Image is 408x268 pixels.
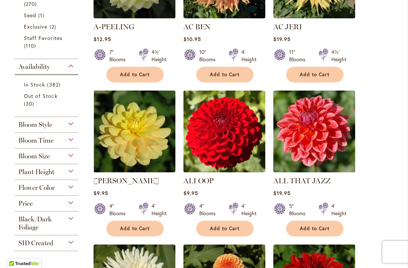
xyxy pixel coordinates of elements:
a: ALI OOP [183,176,214,185]
span: 382 [47,81,62,88]
img: ALL THAT JAZZ [273,91,355,172]
div: 11" Blooms [289,48,310,63]
span: $12.95 [94,36,111,43]
button: Add to Cart [196,221,254,236]
a: A-PEELING [94,22,134,31]
button: Add to Cart [286,221,343,236]
span: Out of Stock [24,92,58,99]
div: 4" Blooms [199,202,220,217]
span: Bloom Time [18,136,54,144]
div: 4' Height [241,202,256,217]
span: $19.95 [273,36,291,43]
a: ALL THAT JAZZ [273,176,331,185]
span: 110 [24,42,38,49]
div: 4" Blooms [109,202,130,217]
span: In Stock [24,81,45,88]
span: Staff Favorites [24,34,62,41]
button: Add to Cart [196,67,254,82]
span: Add to Cart [300,71,330,78]
button: Add to Cart [286,67,343,82]
span: Add to Cart [120,225,150,232]
span: Availability [18,63,50,71]
a: ALI OOP [183,167,265,174]
span: $9.95 [183,190,198,197]
span: 30 [24,100,36,107]
span: Add to Cart [210,225,240,232]
span: 2 [50,23,58,30]
a: ALL THAT JAZZ [273,167,355,174]
span: $19.95 [273,190,291,197]
a: [PERSON_NAME] [94,176,159,185]
span: $10.95 [183,36,201,43]
div: 4½' Height [331,48,346,63]
a: In Stock 382 [24,81,71,88]
span: $9.95 [94,190,108,197]
span: 1 [38,11,46,19]
a: A-Peeling [94,13,175,20]
span: Bloom Size [18,152,50,160]
span: Flower Color [18,184,55,192]
img: AHOY MATEY [94,91,175,172]
div: 4½' Height [152,48,167,63]
div: 10" Blooms [199,48,220,63]
button: Add to Cart [106,67,164,82]
a: Out of Stock 30 [24,92,71,107]
div: 4' Height [331,202,346,217]
button: Add to Cart [106,221,164,236]
span: SID Created [18,239,53,247]
a: Staff Favorites [24,34,71,49]
span: Plant Height [18,168,54,176]
span: Seed [24,12,36,19]
a: Exclusive [24,23,71,30]
span: Black/Dark Foliage [18,215,52,231]
span: Bloom Style [18,121,52,129]
div: 5" Blooms [289,202,310,217]
span: Exclusive [24,23,47,30]
img: ALI OOP [183,91,265,172]
iframe: Launch Accessibility Center [6,242,26,263]
a: AC Jeri [273,13,355,20]
div: 4' Height [152,202,167,217]
a: AHOY MATEY [94,167,175,174]
a: Seed [24,11,71,19]
span: Price [18,199,33,208]
span: Add to Cart [120,71,150,78]
span: Add to Cart [210,71,240,78]
div: 7" Blooms [109,48,130,63]
span: Add to Cart [300,225,330,232]
div: 4' Height [241,48,256,63]
a: AC BEN [183,22,211,31]
a: AC BEN [183,13,265,20]
a: AC JERI [273,22,302,31]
